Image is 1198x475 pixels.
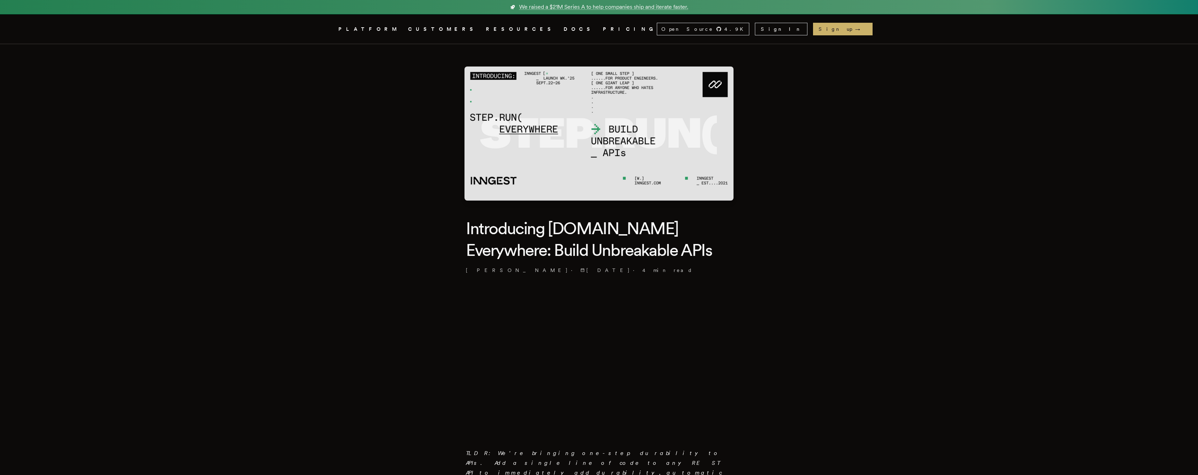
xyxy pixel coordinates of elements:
[466,267,732,274] p: · ·
[642,267,693,274] span: 4 min read
[466,217,732,261] h1: Introducing [DOMAIN_NAME] Everywhere: Build Unbreakable APIs
[580,267,630,274] span: [DATE]
[813,23,873,35] a: Sign up
[464,67,734,201] img: Featured image for Introducing Step.Run Everywhere: Build Unbreakable APIs blog post
[486,25,555,34] button: RESOURCES
[564,25,594,34] a: DOCS
[855,26,867,33] span: →
[408,25,477,34] a: CUSTOMERS
[661,26,713,33] span: Open Source
[724,26,748,33] span: 4.9 K
[755,23,807,35] a: Sign In
[466,267,568,274] a: [PERSON_NAME]
[603,25,657,34] a: PRICING
[319,14,879,44] nav: Global
[519,3,688,11] span: We raised a $21M Series A to help companies ship and iterate faster.
[338,25,400,34] button: PLATFORM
